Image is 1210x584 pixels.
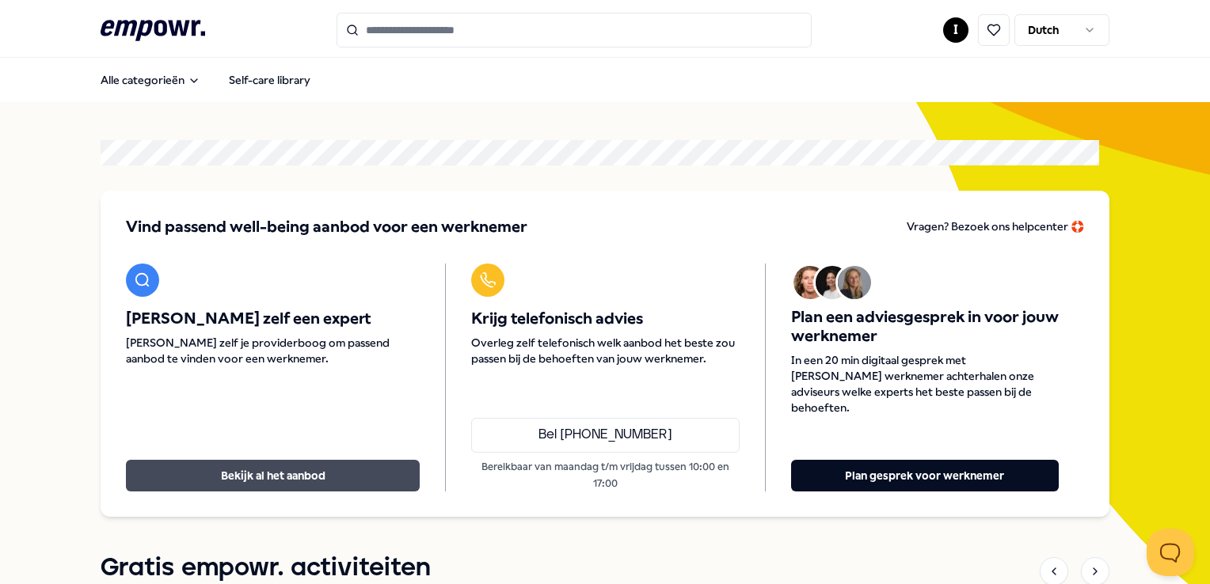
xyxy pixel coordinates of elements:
iframe: Help Scout Beacon - Open [1147,529,1194,576]
a: Bel [PHONE_NUMBER] [471,418,739,453]
span: Krijg telefonisch advies [471,309,739,328]
span: [PERSON_NAME] zelf je providerboog om passend aanbod te vinden voor een werknemer. [126,335,420,366]
input: Search for products, categories or subcategories [337,13,812,47]
p: Bereikbaar van maandag t/m vrijdag tussen 10:00 en 17:00 [471,459,739,491]
button: Alle categorieën [88,64,213,96]
span: Plan een adviesgesprek in voor jouw werknemer [791,308,1059,346]
a: Self-care library [216,64,323,96]
span: [PERSON_NAME] zelf een expert [126,309,420,328]
span: Vind passend well-being aanbod voor een werknemer [126,216,527,238]
img: Avatar [838,266,871,299]
a: Vragen? Bezoek ons helpcenter 🛟 [907,216,1084,238]
button: Plan gesprek voor werknemer [791,460,1059,491]
button: I [943,17,968,43]
span: In een 20 min digitaal gesprek met [PERSON_NAME] werknemer achterhalen onze adviseurs welke exper... [791,352,1059,415]
button: Bekijk al het aanbod [126,460,420,491]
img: Avatar [793,266,827,299]
span: Vragen? Bezoek ons helpcenter 🛟 [907,220,1084,233]
span: Overleg zelf telefonisch welk aanbod het beste zou passen bij de behoeften van jouw werknemer. [471,335,739,366]
img: Avatar [816,266,849,299]
nav: Main [88,64,323,96]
